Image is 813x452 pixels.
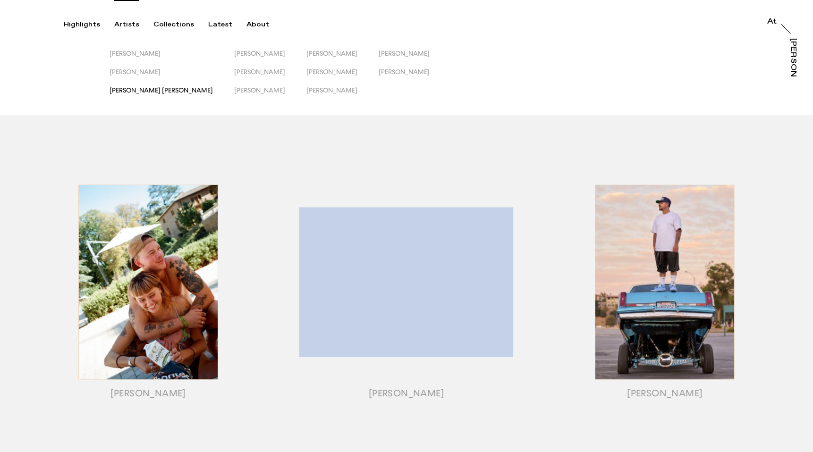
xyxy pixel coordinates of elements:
[114,20,153,29] button: Artists
[110,86,213,94] span: [PERSON_NAME] [PERSON_NAME]
[379,68,430,75] span: [PERSON_NAME]
[306,50,357,57] span: [PERSON_NAME]
[767,18,777,27] a: At
[246,20,283,29] button: About
[64,20,100,29] div: Highlights
[234,68,306,86] button: [PERSON_NAME]
[234,50,285,57] span: [PERSON_NAME]
[234,50,306,68] button: [PERSON_NAME]
[208,20,246,29] button: Latest
[153,20,194,29] div: Collections
[788,38,797,77] a: [PERSON_NAME]
[110,68,234,86] button: [PERSON_NAME]
[110,86,234,105] button: [PERSON_NAME] [PERSON_NAME]
[208,20,232,29] div: Latest
[246,20,269,29] div: About
[234,68,285,75] span: [PERSON_NAME]
[114,20,139,29] div: Artists
[306,68,357,75] span: [PERSON_NAME]
[306,68,379,86] button: [PERSON_NAME]
[306,50,379,68] button: [PERSON_NAME]
[789,38,797,111] div: [PERSON_NAME]
[379,68,451,86] button: [PERSON_NAME]
[234,86,285,94] span: [PERSON_NAME]
[64,20,114,29] button: Highlights
[153,20,208,29] button: Collections
[306,86,357,94] span: [PERSON_NAME]
[379,50,430,57] span: [PERSON_NAME]
[379,50,451,68] button: [PERSON_NAME]
[234,86,306,105] button: [PERSON_NAME]
[110,68,161,75] span: [PERSON_NAME]
[110,50,161,57] span: [PERSON_NAME]
[110,50,234,68] button: [PERSON_NAME]
[306,86,379,105] button: [PERSON_NAME]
